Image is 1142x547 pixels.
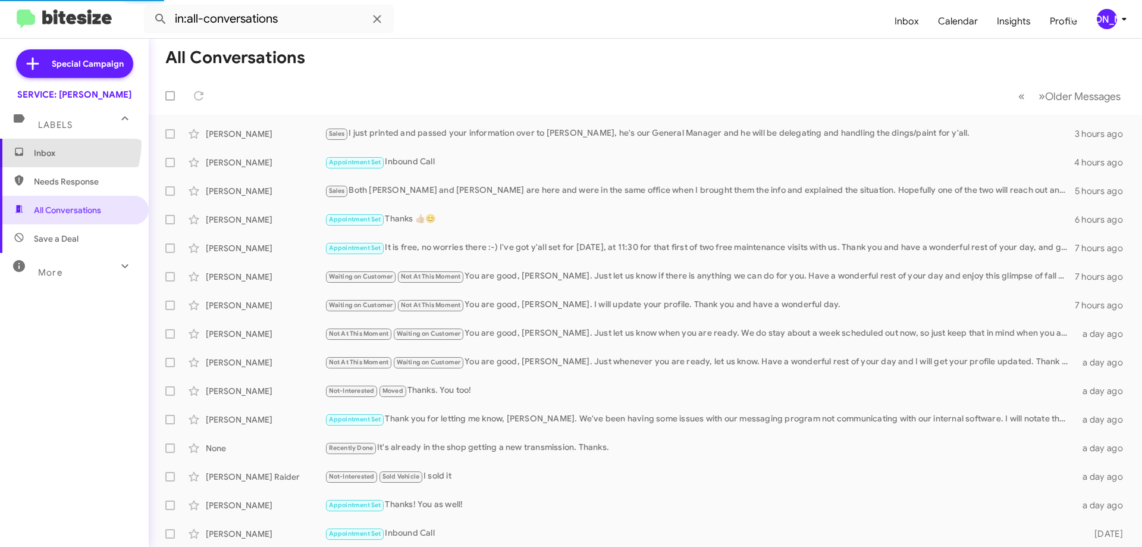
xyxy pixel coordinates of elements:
[38,120,73,130] span: Labels
[34,204,101,216] span: All Conversations
[397,358,461,366] span: Waiting on Customer
[928,4,987,39] a: Calendar
[206,128,325,140] div: [PERSON_NAME]
[1075,385,1132,397] div: a day ago
[206,185,325,197] div: [PERSON_NAME]
[325,241,1075,255] div: It is free, no worries there :-) I've got y'all set for [DATE], at 11:30 for that first of two fr...
[397,330,461,337] span: Waiting on Customer
[1018,89,1025,104] span: «
[1012,84,1128,108] nav: Page navigation example
[885,4,928,39] a: Inbox
[1075,357,1132,368] div: a day ago
[329,187,345,195] span: Sales
[1031,84,1128,108] button: Next
[38,267,62,278] span: More
[1075,442,1132,454] div: a day ago
[329,530,381,537] span: Appointment Set
[1075,128,1132,140] div: 3 hours ago
[987,4,1040,39] a: Insights
[325,155,1074,169] div: Inbound Call
[329,215,381,223] span: Appointment Set
[52,58,124,70] span: Special Campaign
[1075,499,1132,511] div: a day ago
[1075,328,1132,340] div: a day ago
[1040,4,1087,39] a: Profile
[325,327,1075,340] div: You are good, [PERSON_NAME]. Just let us know when you are ready. We do stay about a week schedul...
[206,328,325,340] div: [PERSON_NAME]
[329,444,374,452] span: Recently Done
[382,473,419,480] span: Sold Vehicle
[1075,471,1132,483] div: a day ago
[206,214,325,226] div: [PERSON_NAME]
[329,301,393,309] span: Waiting on Customer
[329,330,389,337] span: Not At This Moment
[329,358,389,366] span: Not At This Moment
[1039,89,1045,104] span: »
[1075,299,1132,311] div: 7 hours ago
[206,442,325,454] div: None
[1075,185,1132,197] div: 5 hours ago
[206,528,325,540] div: [PERSON_NAME]
[329,273,393,280] span: Waiting on Customer
[325,441,1075,455] div: It's already in the shop getting a new transmission. Thanks.
[1075,414,1132,426] div: a day ago
[325,412,1075,426] div: Thank you for letting me know, [PERSON_NAME]. We've been having some issues with our messaging pr...
[165,48,305,67] h1: All Conversations
[1075,528,1132,540] div: [DATE]
[325,470,1075,483] div: I sold it
[206,414,325,426] div: [PERSON_NAME]
[325,498,1075,512] div: Thanks! You as well!
[206,242,325,254] div: [PERSON_NAME]
[206,357,325,368] div: [PERSON_NAME]
[325,527,1075,540] div: Inbound Call
[329,501,381,509] span: Appointment Set
[1075,271,1132,283] div: 7 hours ago
[34,147,135,159] span: Inbox
[1097,9,1117,29] div: [PERSON_NAME]
[401,301,461,309] span: Not At This Moment
[325,212,1075,226] div: Thanks 👍🏼😊
[401,273,461,280] span: Not At This Moment
[1075,242,1132,254] div: 7 hours ago
[329,415,381,423] span: Appointment Set
[329,130,345,137] span: Sales
[325,270,1075,283] div: You are good, [PERSON_NAME]. Just let us know if there is anything we can do for you. Have a wond...
[1087,9,1129,29] button: [PERSON_NAME]
[34,176,135,187] span: Needs Response
[325,127,1075,140] div: I just printed and passed your information over to [PERSON_NAME], he's our General Manager and he...
[206,157,325,168] div: [PERSON_NAME]
[325,298,1075,312] div: You are good, [PERSON_NAME]. I will update your profile. Thank you and have a wonderful day.
[325,184,1075,198] div: Both [PERSON_NAME] and [PERSON_NAME] are here and were in the same office when I brought them the...
[382,387,403,395] span: Moved
[329,387,375,395] span: Not-Interested
[206,271,325,283] div: [PERSON_NAME]
[329,158,381,166] span: Appointment Set
[329,244,381,252] span: Appointment Set
[206,471,325,483] div: [PERSON_NAME] Raider
[329,473,375,480] span: Not-Interested
[1074,157,1132,168] div: 4 hours ago
[17,89,131,101] div: SERVICE: [PERSON_NAME]
[325,355,1075,369] div: You are good, [PERSON_NAME]. Just whenever you are ready, let us know. Have a wonderful rest of y...
[206,385,325,397] div: [PERSON_NAME]
[325,384,1075,398] div: Thanks. You too!
[206,499,325,511] div: [PERSON_NAME]
[16,49,133,78] a: Special Campaign
[144,5,394,33] input: Search
[1045,90,1121,103] span: Older Messages
[1075,214,1132,226] div: 6 hours ago
[34,233,79,245] span: Save a Deal
[206,299,325,311] div: [PERSON_NAME]
[1011,84,1032,108] button: Previous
